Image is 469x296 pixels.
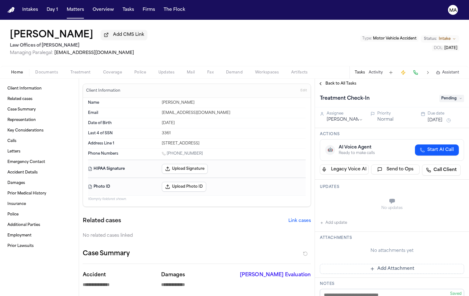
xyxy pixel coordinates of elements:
a: Call Client [422,165,461,176]
button: Tasks [120,4,136,15]
span: Home [11,70,23,75]
span: Fax [207,70,214,75]
span: Artifacts [291,70,308,75]
a: Accident Details [5,168,74,177]
a: Case Summary [5,105,74,115]
a: Intakes [20,4,40,15]
span: Back to All Tasks [325,81,356,86]
div: Due date [428,111,464,116]
a: Police [5,210,74,219]
div: [PERSON_NAME] [162,100,306,105]
button: Link cases [288,218,311,224]
span: 🤖 [328,147,333,153]
a: Prior Lawsuits [5,241,74,251]
dt: Address Line 1 [88,141,158,146]
div: [STREET_ADDRESS] [162,141,306,146]
div: AI Voice Agent [339,144,375,151]
button: Normal [377,117,393,123]
span: Start AI Call [427,147,454,153]
span: [DATE] [444,46,457,50]
button: Edit Type: Motor Vehicle Accident [360,35,418,42]
span: Updates [158,70,174,75]
button: Add Attachment [320,264,464,274]
a: Call 1 (657) 505-5353 [162,151,203,156]
button: Overview [90,4,116,15]
button: Upload Photo ID [162,182,206,192]
div: [DATE] [162,121,306,126]
div: [EMAIL_ADDRESS][DOMAIN_NAME] [162,110,306,115]
dt: Date of Birth [88,121,158,126]
span: Workspaces [255,70,279,75]
span: Demand [226,70,243,75]
button: Send to Ops [371,165,420,174]
h3: Attachments [320,236,464,240]
h2: Case Summary [83,249,130,259]
button: Snooze task [445,117,452,124]
span: Pending [439,95,464,102]
span: Mail [187,70,195,75]
div: Priority [377,111,414,116]
span: Motor Vehicle Accident [373,37,417,40]
span: Saved [450,292,462,296]
span: Managing Paralegal: [10,51,53,55]
dt: Name [88,100,158,105]
a: Prior Medical History [5,189,74,198]
a: Client Information [5,84,74,94]
a: Day 1 [44,4,61,15]
h3: Notes [320,281,464,286]
span: Intake [439,36,450,41]
h3: Client Information [85,88,122,93]
a: Letters [5,147,74,156]
h2: Law Offices of [PERSON_NAME] [10,42,147,49]
button: Start AI Call [415,144,459,156]
button: The Flock [161,4,188,15]
button: Edit [299,86,309,96]
button: Add Task [387,68,395,77]
button: Matters [64,4,86,15]
a: Damages [5,178,74,188]
button: Upload Signature [162,164,208,174]
span: Phone Numbers [88,151,118,156]
button: Tasks [355,70,365,75]
a: Representation [5,115,74,125]
button: Back to All Tasks [315,81,359,86]
a: Related cases [5,94,74,104]
a: Insurance [5,199,74,209]
button: Activity [369,70,383,75]
span: [EMAIL_ADDRESS][DOMAIN_NAME] [54,51,134,55]
dt: Last 4 of SSN [88,131,158,136]
button: [DATE] [428,117,442,123]
span: Status: [424,36,437,41]
button: Add CMS Link [101,30,147,40]
div: No related cases linked [83,233,311,239]
span: Coverage [103,70,122,75]
button: Edit DOL: 2025-06-28 [432,45,459,51]
button: Make a Call [411,68,420,77]
dt: Email [88,110,158,115]
span: Documents [35,70,58,75]
dt: HIPAA Signature [88,164,158,174]
span: Assistant [442,70,459,75]
a: Home [7,7,15,13]
div: No updates [320,206,464,211]
dt: Photo ID [88,182,158,192]
div: Ready to make calls [339,151,375,156]
img: Finch Logo [7,7,15,13]
a: Employment [5,231,74,240]
span: Edit [300,89,307,93]
div: No attachments yet [320,248,464,254]
h2: Related cases [83,217,121,225]
h1: [PERSON_NAME] [10,30,93,41]
button: Edit matter name [10,30,93,41]
span: Add CMS Link [113,32,144,38]
a: Additional Parties [5,220,74,230]
button: Firms [140,4,157,15]
span: Type : [362,37,372,40]
h3: Actions [320,132,464,137]
div: 3361 [162,131,306,136]
a: Emergency Contact [5,157,74,167]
